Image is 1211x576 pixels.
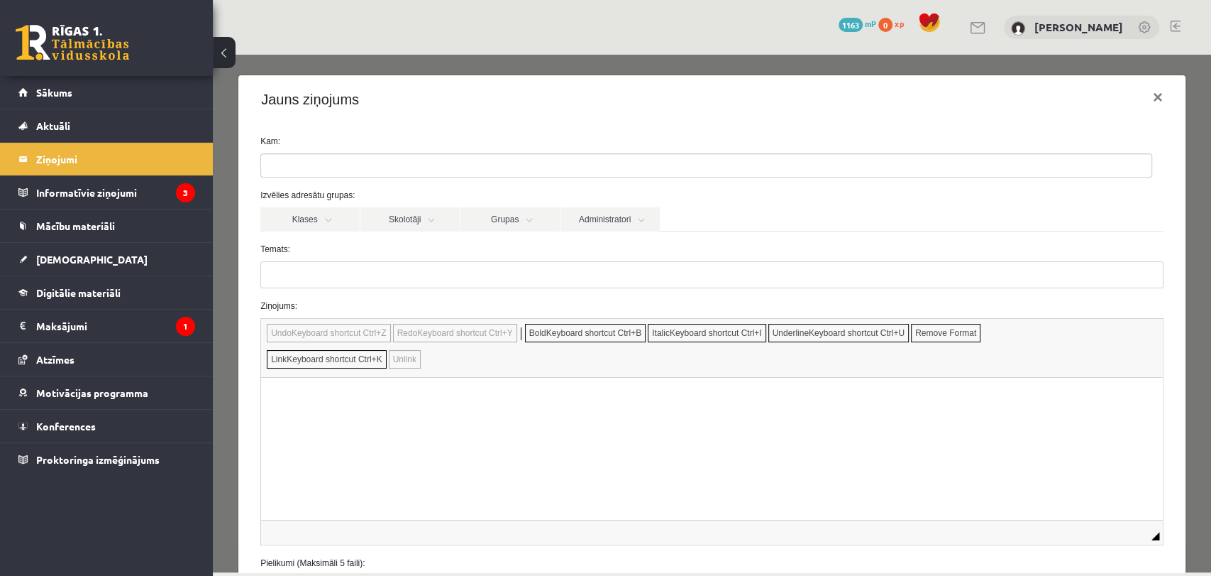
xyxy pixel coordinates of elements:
[176,295,208,314] a: Unlink
[839,18,876,29] a: 1163 mP
[36,119,70,132] span: Aktuāli
[36,386,148,399] span: Motivācijas programma
[36,353,74,366] span: Atzīmes
[180,299,204,311] span: Unlink
[18,143,195,175] a: Ziņojumi
[435,269,553,288] a: ItalicKeyboard shortcut Ctrl+I
[18,176,195,209] a: Informatīvie ziņojumi3
[865,18,876,29] span: mP
[176,317,195,336] i: 1
[36,420,96,433] span: Konferences
[79,273,174,285] span: Keyboard shortcut Ctrl+Z
[18,243,195,276] a: [DEMOGRAPHIC_DATA]
[698,269,768,288] a: Remove Format
[878,18,892,32] span: 0
[333,273,428,285] span: Keyboard shortcut Ctrl+B
[184,273,205,285] span: Redo
[18,76,195,109] a: Sākums
[37,502,961,515] label: Pielikumi (Maksimāli 5 faili):
[74,299,169,311] span: Keyboard shortcut Ctrl+K
[560,273,596,285] span: Underline
[18,410,195,442] a: Konferences
[48,34,146,55] h4: Jauns ziņojums
[36,219,115,232] span: Mācību materiāli
[54,295,173,314] a: LinkKeyboard shortcut Ctrl+K
[36,286,121,299] span: Digitālie materiāli
[54,269,177,288] a: UndoKeyboard shortcut Ctrl+Z
[18,276,195,309] a: Digitālie materiāli
[37,134,961,147] label: Izvēlies adresātu grupas:
[36,253,148,266] span: [DEMOGRAPHIC_DATA]
[180,269,304,288] a: RedoKeyboard shortcut Ctrl+Y
[18,443,195,476] a: Proktoringa izmēģinājums
[929,23,961,63] button: ×
[36,86,72,99] span: Sākums
[48,153,147,177] a: Klases
[58,299,74,311] span: Link
[457,273,549,285] span: Keyboard shortcut Ctrl+I
[1011,21,1025,36] img: Dana Maderniece
[16,25,129,60] a: Rīgas 1. Tālmācības vidusskola
[148,153,247,177] a: Skolotāji
[18,376,195,409] a: Motivācijas programma
[37,80,961,93] label: Kam:
[18,310,195,342] a: Maksājumi1
[18,210,195,242] a: Mācību materiāli
[439,273,457,285] span: Italic
[316,273,333,285] span: Bold
[36,176,195,209] legend: Informatīvie ziņojumi
[348,153,447,177] a: Administratori
[18,343,195,376] a: Atzīmes
[878,18,911,29] a: 0 xp
[895,18,904,29] span: xp
[176,183,195,202] i: 3
[58,273,79,285] span: Undo
[36,143,195,175] legend: Ziņojumi
[248,153,347,177] a: Grupas
[18,109,195,142] a: Aktuāli
[36,453,160,466] span: Proktoringa izmēģinājums
[312,269,433,288] a: BoldKeyboard shortcut Ctrl+B
[36,310,195,342] legend: Maksājumi
[37,245,961,258] label: Ziņojums:
[37,188,961,201] label: Temats:
[839,18,863,32] span: 1163
[702,273,763,285] span: Remove Format
[1034,20,1123,34] a: [PERSON_NAME]
[555,269,696,288] a: UnderlineKeyboard shortcut Ctrl+U
[48,323,950,465] iframe: Editor, wiswyg-editor-47363948550520-1756829161-321
[939,474,947,487] span: Resize
[596,273,692,285] span: Keyboard shortcut Ctrl+U
[204,273,299,285] span: Keyboard shortcut Ctrl+Y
